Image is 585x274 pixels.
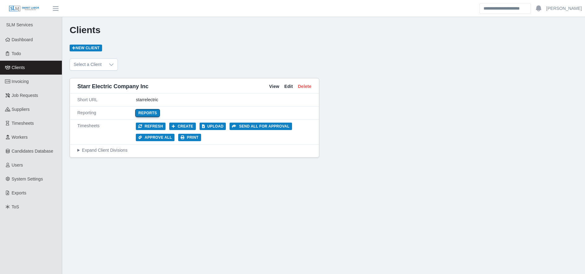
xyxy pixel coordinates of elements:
span: Exports [12,190,26,195]
span: SLM Services [6,22,33,27]
a: [PERSON_NAME] [546,5,582,12]
div: Reporting [77,110,136,116]
a: New Client [70,45,102,51]
span: Clients [12,65,25,70]
span: Candidates Database [12,149,54,154]
h1: Clients [70,24,578,36]
summary: Expand Client Divisions [77,147,312,154]
a: Reports [136,110,159,116]
a: Edit [284,83,293,90]
span: Users [12,163,23,167]
span: Dashboard [12,37,33,42]
span: Starr Electric Company Inc [77,82,148,91]
span: Suppliers [12,107,30,112]
span: Invoicing [12,79,29,84]
button: Create [169,123,196,130]
a: View [269,83,279,90]
input: Search [480,3,531,14]
div: Timesheets [77,123,136,141]
span: Workers [12,135,28,140]
button: Send all for approval [230,123,292,130]
button: Approve All [136,134,174,141]
span: Todo [12,51,21,56]
a: Delete [298,83,312,90]
div: starrelectric [136,97,312,103]
span: Select a Client [70,59,105,70]
button: Print [178,134,201,141]
span: Timesheets [12,121,34,126]
button: Upload [200,123,226,130]
span: Job Requests [12,93,38,98]
img: SLM Logo [9,5,40,12]
div: Short URL [77,97,136,103]
span: System Settings [12,176,43,181]
span: ToS [12,204,19,209]
button: Refresh [136,123,166,130]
